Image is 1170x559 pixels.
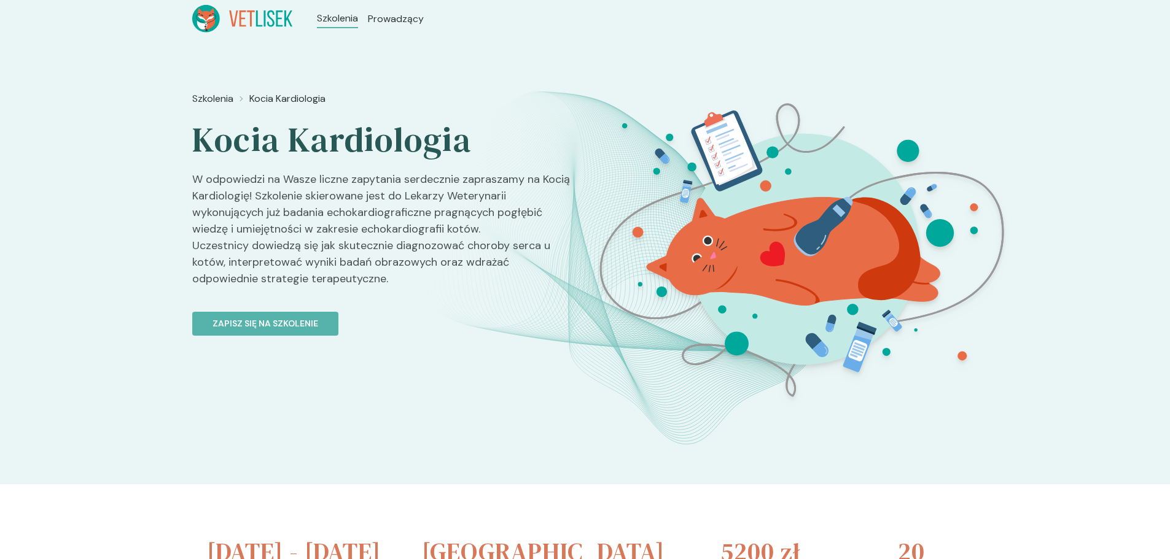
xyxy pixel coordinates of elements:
img: aHfXk0MqNJQqH-jX_KociaKardio_BT.svg [583,87,1020,414]
a: Kocia Kardiologia [249,91,326,106]
p: W odpowiedzi na Wasze liczne zapytania serdecznie zapraszamy na Kocią Kardiologię! Szkolenie skie... [192,171,575,297]
a: Zapisz się na szkolenie [192,297,575,336]
p: Zapisz się na szkolenie [213,317,318,330]
a: Szkolenia [317,11,358,26]
h2: Kocia Kardiologia [192,118,575,161]
a: Prowadzący [368,12,424,26]
a: Szkolenia [192,91,233,106]
button: Zapisz się na szkolenie [192,312,338,336]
